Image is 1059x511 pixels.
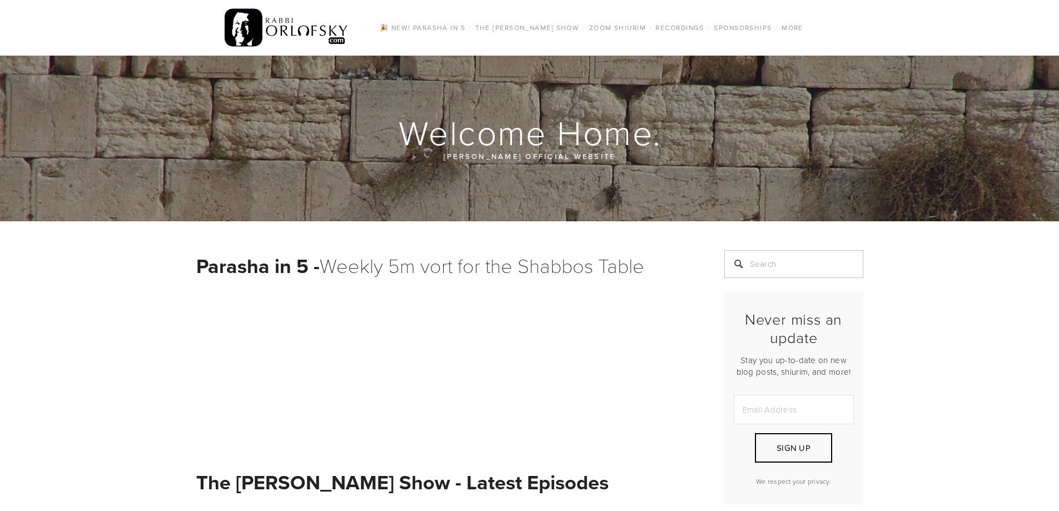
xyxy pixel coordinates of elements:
[777,442,811,454] span: Sign Up
[778,21,807,35] a: More
[225,6,349,49] img: RabbiOrlofsky.com
[583,23,585,32] span: /
[649,23,652,32] span: /
[734,354,854,378] p: Stay you up-to-date on new blog posts, shiurim, and more!
[710,21,775,35] a: Sponsorships
[734,477,854,486] p: We respect your privacy.
[652,21,707,35] a: Recordings
[708,23,710,32] span: /
[469,23,471,32] span: /
[734,395,854,424] input: Email Address
[263,150,797,162] p: [PERSON_NAME] official website
[376,21,469,35] a: 🎉 NEW! Parasha in 5
[196,251,320,280] strong: Parasha in 5 -
[775,23,778,32] span: /
[196,468,609,497] strong: The [PERSON_NAME] Show - Latest Episodes
[734,310,854,346] h2: Never miss an update
[196,115,864,150] h1: Welcome Home.
[472,21,583,35] a: The [PERSON_NAME] Show
[755,433,832,463] button: Sign Up
[196,250,697,281] h1: Weekly 5m vort for the Shabbos Table
[586,21,649,35] a: Zoom Shiurim
[724,250,863,278] input: Search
